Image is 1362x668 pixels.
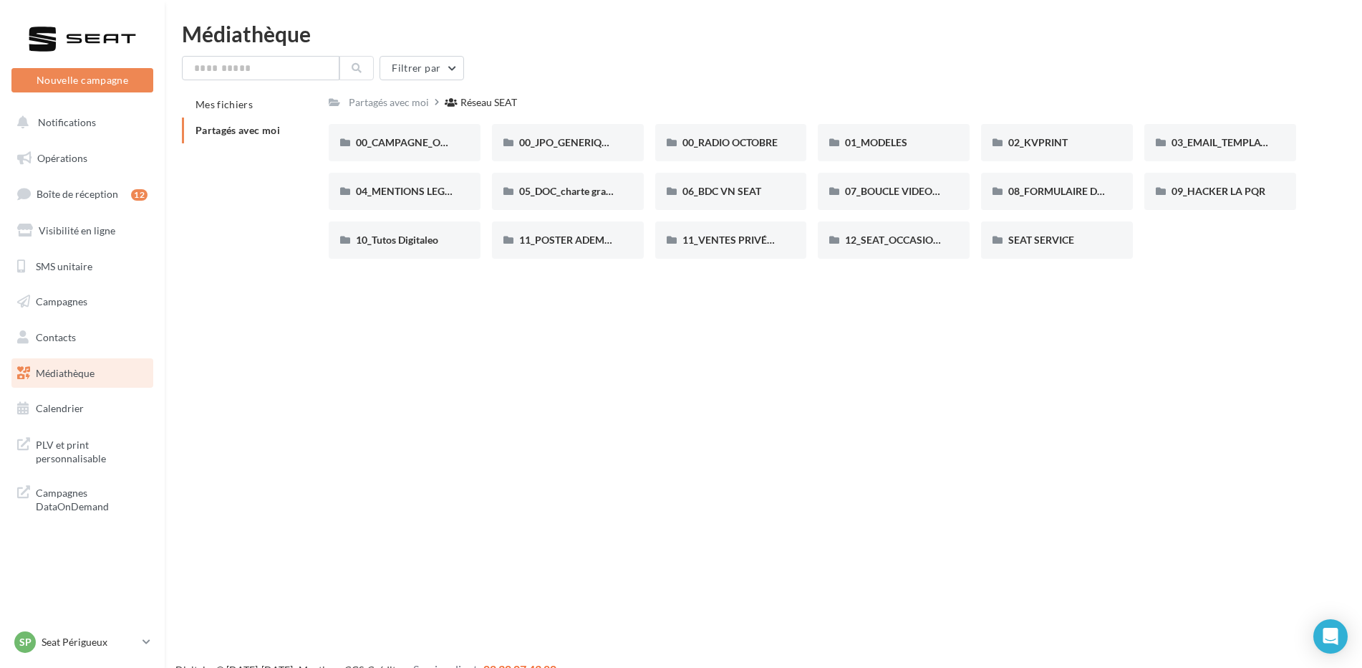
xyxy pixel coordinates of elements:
span: Contacts [36,331,76,343]
span: PLV et print personnalisable [36,435,148,466]
a: Contacts [9,323,156,353]
a: SMS unitaire [9,252,156,282]
div: Partagés avec moi [349,95,429,110]
span: 06_BDC VN SEAT [682,185,761,197]
button: Notifications [9,108,150,138]
div: Réseau SEAT [460,95,517,110]
span: 11_VENTES PRIVÉES SEAT [682,234,804,246]
button: Nouvelle campagne [11,68,153,92]
a: Visibilité en ligne [9,216,156,246]
span: 00_CAMPAGNE_OCTOBRE [356,136,478,148]
span: Partagés avec moi [195,124,280,136]
span: Opérations [37,152,87,164]
p: Seat Périgueux [42,635,137,649]
span: Médiathèque [36,367,95,379]
a: PLV et print personnalisable [9,429,156,472]
span: 01_MODELES [845,136,907,148]
a: SP Seat Périgueux [11,629,153,656]
span: SP [19,635,32,649]
span: SEAT SERVICE [1008,234,1074,246]
span: 00_RADIO OCTOBRE [682,136,778,148]
span: 07_BOUCLE VIDEO ECRAN SHOWROOM [845,185,1034,197]
span: 08_FORMULAIRE DE DEMANDE CRÉATIVE [1008,185,1204,197]
span: Notifications [38,116,96,128]
span: Campagnes [36,295,87,307]
span: 00_JPO_GENERIQUE IBIZA ARONA [519,136,681,148]
span: 10_Tutos Digitaleo [356,234,438,246]
a: Calendrier [9,393,156,424]
span: 12_SEAT_OCCASIONS_GARANTIES [845,234,1007,246]
a: Médiathèque [9,358,156,388]
span: 04_MENTIONS LEGALES OFFRES PRESSE [356,185,546,197]
button: Filtrer par [380,56,464,80]
div: Médiathèque [182,23,1345,44]
div: Open Intercom Messenger [1313,619,1348,654]
span: Visibilité en ligne [39,224,115,237]
a: Campagnes DataOnDemand [9,477,156,520]
span: 11_POSTER ADEME SEAT [519,234,636,246]
a: Boîte de réception12 [9,178,156,209]
span: SMS unitaire [36,259,92,272]
span: 02_KVPRINT [1008,136,1068,148]
span: Boîte de réception [37,188,118,200]
a: Opérations [9,143,156,173]
span: Campagnes DataOnDemand [36,483,148,514]
span: Calendrier [36,402,84,414]
span: Mes fichiers [195,98,253,110]
span: 09_HACKER LA PQR [1172,185,1265,197]
span: 05_DOC_charte graphique + Guidelines [519,185,694,197]
a: Campagnes [9,287,156,317]
span: 03_EMAIL_TEMPLATE HTML SEAT [1172,136,1328,148]
div: 12 [131,189,148,201]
